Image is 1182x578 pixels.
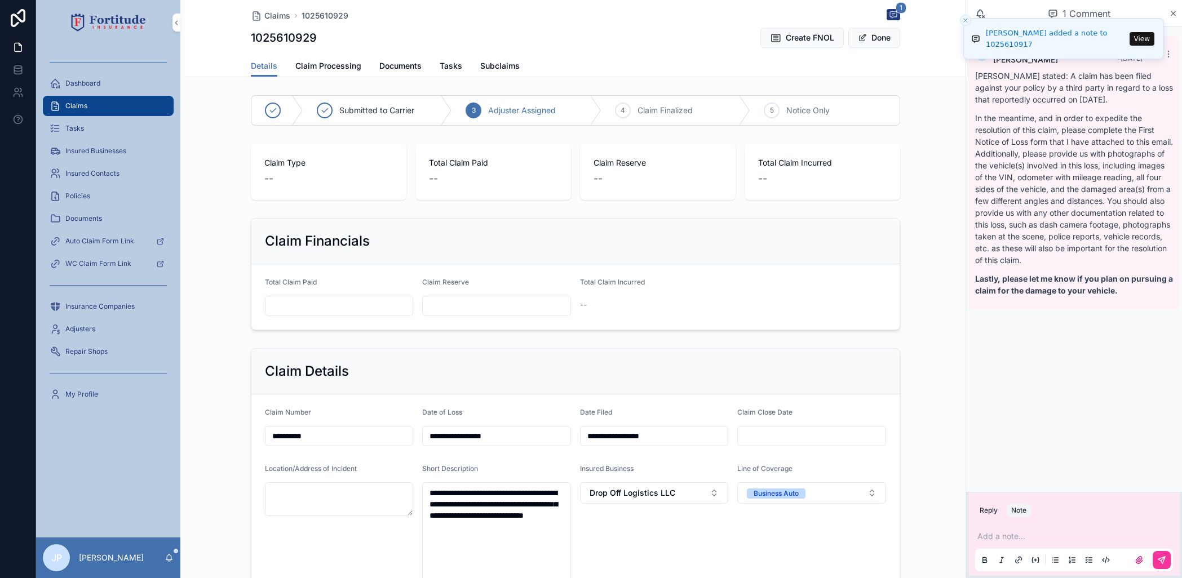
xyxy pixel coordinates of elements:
button: View [1130,32,1154,46]
span: Claim Close Date [737,408,793,416]
p: In the meantime, and in order to expedite the resolution of this claim, please complete the First... [975,112,1173,266]
h2: Claim Details [265,362,349,380]
span: Documents [379,60,422,72]
span: Notice Only [786,105,830,116]
span: Tasks [65,124,84,133]
button: Select Button [737,482,886,504]
span: Insured Business [580,464,634,473]
span: Line of Coverage [737,464,793,473]
button: Note [1007,504,1031,517]
span: 1 [896,2,906,14]
span: 4 [621,106,625,115]
a: Insured Businesses [43,141,174,161]
a: Claims [251,10,290,21]
span: -- [758,171,767,186]
span: Policies [65,192,90,201]
span: 5 [770,106,774,115]
button: Close toast [960,15,971,26]
a: Policies [43,186,174,206]
span: Date of Loss [422,408,462,416]
span: Location/Address of Incident [265,464,357,473]
a: Insurance Companies [43,296,174,317]
span: Auto Claim Form Link [65,237,134,246]
a: Repair Shops [43,341,174,362]
h1: 1025610929 [251,30,317,46]
span: Insurance Companies [65,302,135,311]
div: Business Auto [754,488,799,499]
a: Documents [379,56,422,78]
span: Drop Off Logistics LLC [590,487,675,499]
span: Subclaims [480,60,520,72]
span: JP [51,551,62,564]
span: Claims [65,101,87,110]
span: -- [429,171,438,186]
span: Documents [65,214,102,223]
span: Date Filed [580,408,612,416]
span: Claim Number [265,408,311,416]
span: -- [264,171,273,186]
button: Reply [975,504,1002,517]
span: Claims [264,10,290,21]
button: 1 [887,9,900,23]
span: Insured Contacts [65,169,119,178]
button: Done [848,28,900,48]
strong: Lastly, please let me know if you plan on pursuing a claim for the damage to your vehicle. [975,274,1173,295]
span: Claim Finalized [638,105,693,116]
span: Details [251,60,277,72]
a: 1025610929 [302,10,348,21]
a: Subclaims [480,56,520,78]
span: Claim Reserve [594,157,722,168]
span: Short Description [422,464,478,473]
a: Documents [43,208,174,229]
div: Note [1011,506,1026,515]
img: App logo [71,14,146,32]
span: -- [580,299,587,310]
button: Create FNOL [760,28,844,48]
span: -- [594,171,603,186]
p: [PERSON_NAME] stated: A claim has been filed against your policy by a third party in regard to a ... [975,70,1173,105]
a: Details [251,56,277,77]
span: Claim Reserve [422,278,469,286]
span: WC Claim Form Link [65,259,131,268]
span: Total Claim Paid [265,278,317,286]
span: My Profile [65,390,98,399]
button: Select Button [580,482,729,504]
span: Tasks [440,60,462,72]
div: [PERSON_NAME] added a note to 1025610917 [986,28,1126,50]
a: Tasks [43,118,174,139]
span: Adjuster Assigned [488,105,556,116]
a: Dashboard [43,73,174,94]
a: Claim Processing [295,56,361,78]
span: 1 Comment [1063,7,1110,20]
h2: Claim Financials [265,232,370,250]
span: Total Claim Paid [429,157,557,168]
span: Submitted to Carrier [339,105,414,116]
div: scrollable content [36,45,180,419]
a: Auto Claim Form Link [43,231,174,251]
span: Create FNOL [786,32,834,43]
span: Total Claim Incurred [580,278,645,286]
span: Adjusters [65,324,95,334]
span: Claim Type [264,157,393,168]
a: Claims [43,96,174,116]
p: [PERSON_NAME] [79,552,144,563]
a: My Profile [43,384,174,404]
span: Repair Shops [65,347,108,356]
a: Adjusters [43,319,174,339]
span: 3 [472,106,476,115]
a: Insured Contacts [43,163,174,184]
img: Notification icon [971,32,980,46]
span: Total Claim Incurred [758,157,887,168]
span: Claim Processing [295,60,361,72]
span: Insured Businesses [65,146,126,155]
span: Dashboard [65,79,100,88]
a: Tasks [440,56,462,78]
a: WC Claim Form Link [43,254,174,274]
